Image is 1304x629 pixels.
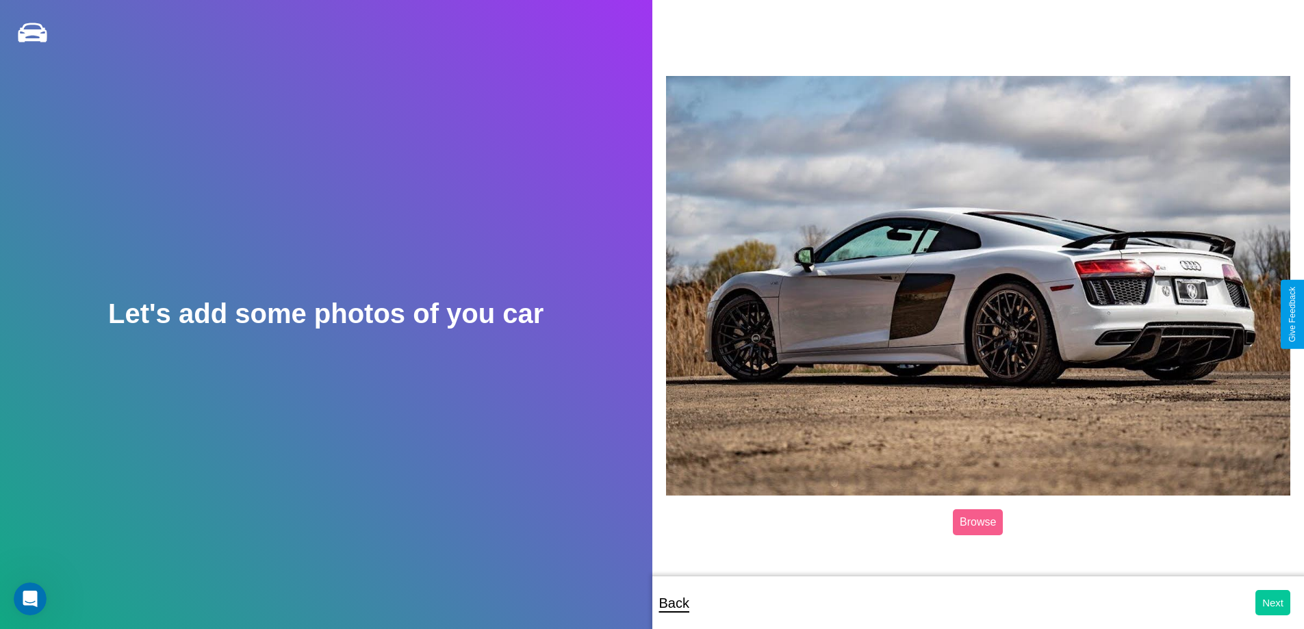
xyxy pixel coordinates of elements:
[659,591,689,615] p: Back
[108,298,544,329] h2: Let's add some photos of you car
[953,509,1003,535] label: Browse
[1288,287,1297,342] div: Give Feedback
[14,582,47,615] iframe: Intercom live chat
[666,76,1291,496] img: posted
[1255,590,1290,615] button: Next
